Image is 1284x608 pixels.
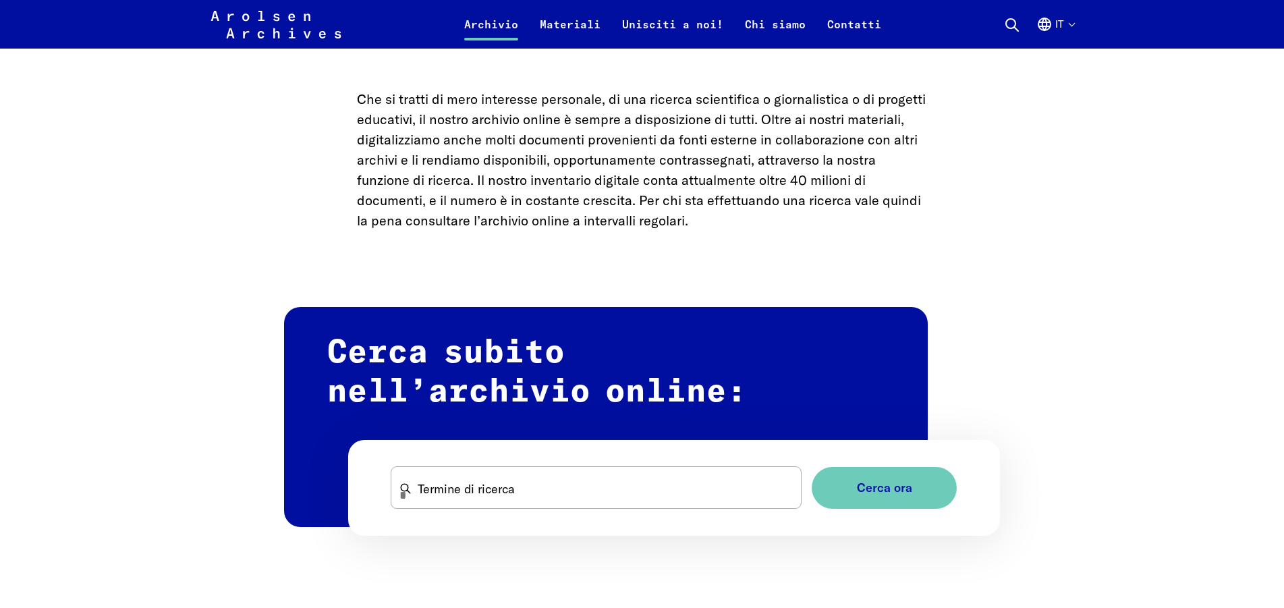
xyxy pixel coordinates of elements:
[529,16,611,49] a: Materiali
[812,467,957,509] button: Cerca ora
[357,89,928,231] p: Che si tratti di mero interesse personale, di una ricerca scientifica o giornalistica o di proget...
[734,16,816,49] a: Chi siamo
[857,481,912,495] span: Cerca ora
[453,8,892,40] nav: Primaria
[611,16,734,49] a: Unisciti a noi!
[284,307,928,526] h2: Cerca subito nell’archivio online:
[816,16,892,49] a: Contatti
[1036,16,1074,49] button: Italiano, selezione lingua
[453,16,529,49] a: Archivio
